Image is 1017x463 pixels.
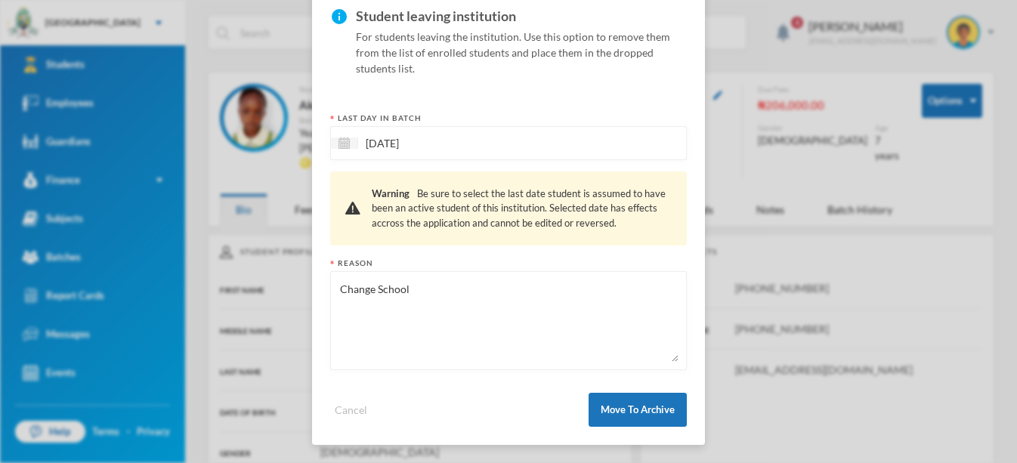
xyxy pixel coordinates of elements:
[372,187,410,199] span: Warning
[372,187,672,231] div: Be sure to select the last date student is assumed to have been an active student of this institu...
[330,401,372,418] button: Cancel
[358,134,485,152] input: Select date
[356,5,687,76] div: For students leaving the institution. Use this option to remove them from the list of enrolled st...
[330,5,348,26] i: info
[589,393,687,427] button: Move To Archive
[338,279,679,362] textarea: Change School
[345,202,360,215] img: !
[356,5,687,29] div: Student leaving institution
[330,258,687,269] div: Reason
[330,113,687,124] div: Last Day In Batch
